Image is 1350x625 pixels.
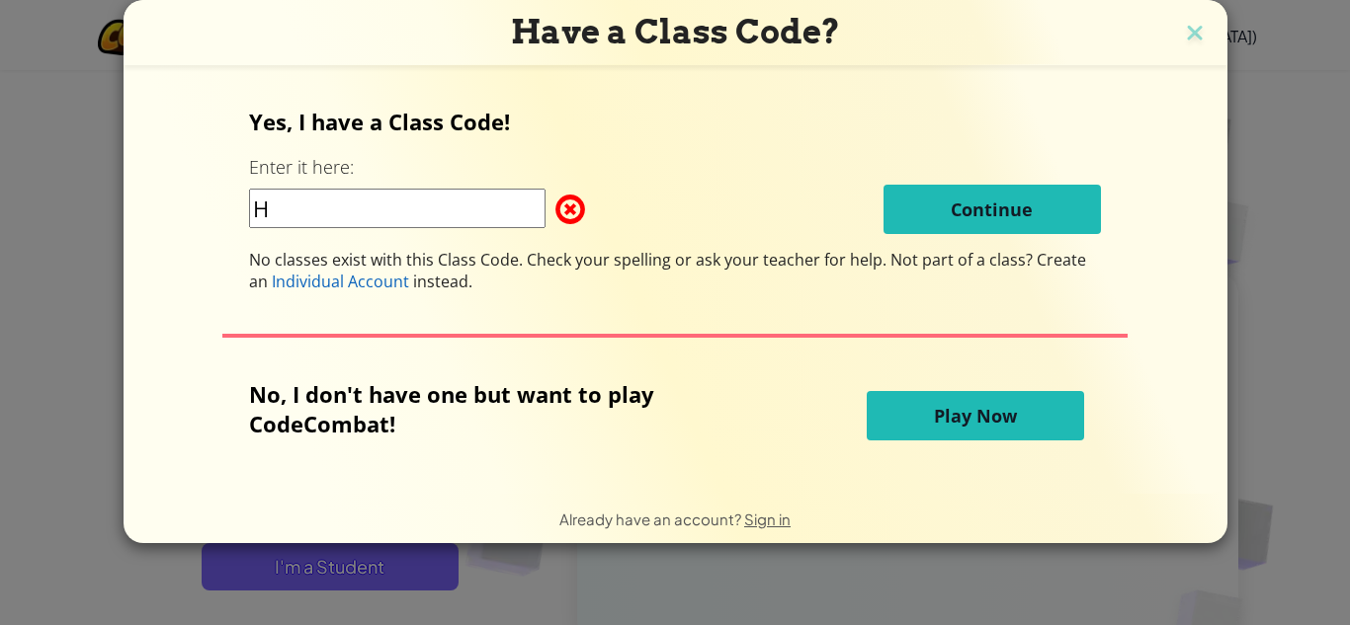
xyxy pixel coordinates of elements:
[249,107,1101,136] p: Yes, I have a Class Code!
[1182,20,1208,49] img: close icon
[934,404,1017,428] span: Play Now
[744,509,791,528] a: Sign in
[249,155,354,180] label: Enter it here:
[249,249,890,271] span: No classes exist with this Class Code. Check your spelling or ask your teacher for help.
[249,379,751,438] p: No, I don't have one but want to play CodeCombat!
[951,197,1033,221] span: Continue
[884,185,1101,234] button: Continue
[867,391,1084,440] button: Play Now
[409,271,472,292] span: instead.
[559,509,744,528] span: Already have an account?
[272,271,409,292] span: Individual Account
[511,12,840,51] span: Have a Class Code?
[249,249,1086,292] span: Not part of a class? Create an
